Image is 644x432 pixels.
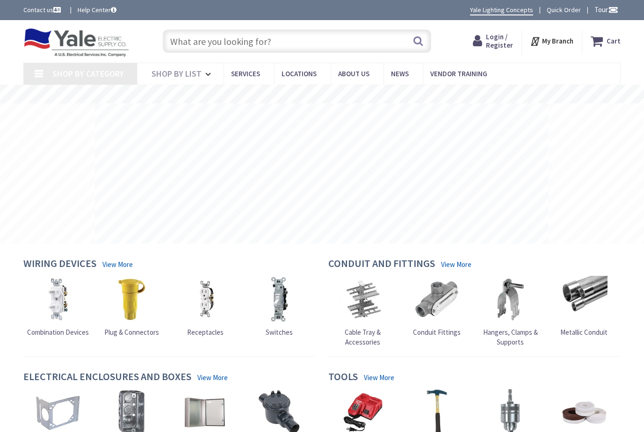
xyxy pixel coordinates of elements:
[108,276,155,323] img: Plug & Connectors
[256,276,303,323] img: Switches
[470,5,533,15] a: Yale Lighting Concepts
[35,276,81,323] img: Combination Devices
[52,68,124,79] span: Shop By Category
[328,371,358,384] h4: Tools
[23,5,63,14] a: Contact us
[197,373,228,382] a: View More
[27,328,89,337] span: Combination Devices
[364,373,394,382] a: View More
[547,5,581,14] a: Quick Order
[430,69,487,78] span: Vendor Training
[102,259,133,269] a: View More
[542,36,573,45] strong: My Branch
[104,328,159,337] span: Plug & Connectors
[530,33,573,50] div: My Branch
[152,68,202,79] span: Shop By List
[338,69,369,78] span: About Us
[345,328,381,346] span: Cable Tray & Accessories
[413,276,460,323] img: Conduit Fittings
[328,258,435,271] h4: Conduit and Fittings
[487,276,534,323] img: Hangers, Clamps & Supports
[104,276,159,337] a: Plug & Connectors Plug & Connectors
[163,29,431,53] input: What are you looking for?
[266,328,293,337] span: Switches
[594,5,618,14] span: Tour
[561,276,608,323] img: Metallic Conduit
[591,33,621,50] a: Cart
[486,32,513,50] span: Login / Register
[483,328,538,346] span: Hangers, Clamps & Supports
[231,69,260,78] span: Services
[441,259,471,269] a: View More
[27,276,89,337] a: Combination Devices Combination Devices
[23,258,96,271] h4: Wiring Devices
[182,276,229,323] img: Receptacles
[23,28,129,57] img: Yale Electric Supply Co.
[78,5,116,14] a: Help Center
[413,276,461,337] a: Conduit Fittings Conduit Fittings
[340,276,386,323] img: Cable Tray & Accessories
[473,33,513,50] a: Login / Register
[23,371,191,384] h4: Electrical Enclosures and Boxes
[560,276,608,337] a: Metallic Conduit Metallic Conduit
[560,328,608,337] span: Metallic Conduit
[476,276,545,347] a: Hangers, Clamps & Supports Hangers, Clamps & Supports
[328,276,398,347] a: Cable Tray & Accessories Cable Tray & Accessories
[187,328,224,337] span: Receptacles
[607,33,621,50] strong: Cart
[413,328,461,337] span: Conduit Fittings
[182,276,229,337] a: Receptacles Receptacles
[391,69,409,78] span: News
[256,276,303,337] a: Switches Switches
[282,69,317,78] span: Locations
